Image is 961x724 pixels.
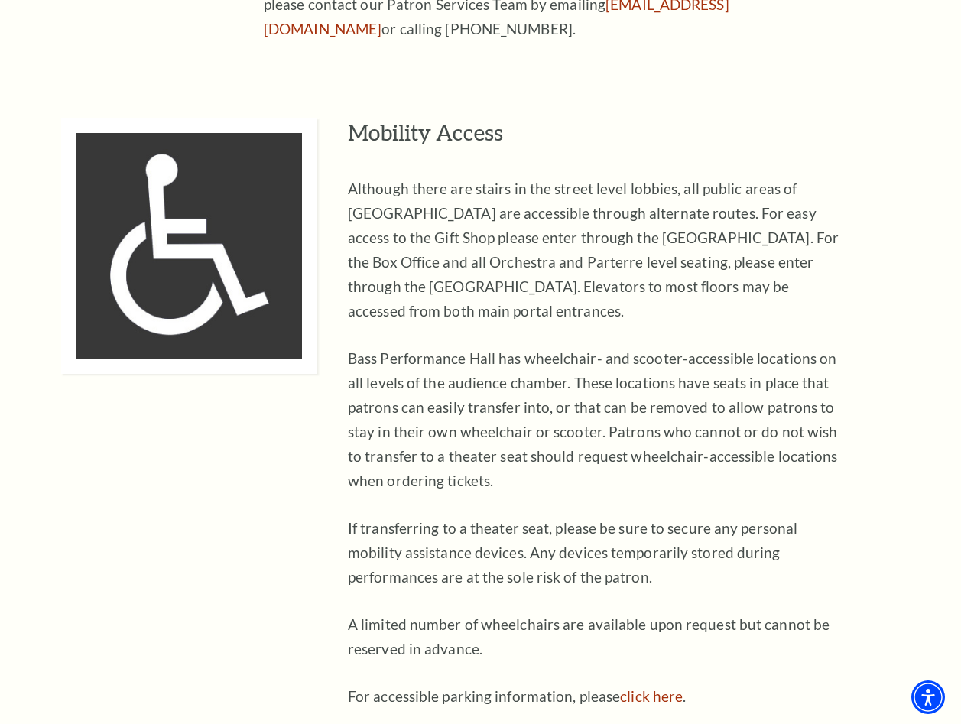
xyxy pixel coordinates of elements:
p: A limited number of wheelchairs are available upon request but cannot be reserved in advance. [348,612,845,661]
p: Although there are stairs in the street level lobbies, all public areas of [GEOGRAPHIC_DATA] are ... [348,177,845,323]
p: If transferring to a theater seat, please be sure to secure any personal mobility assistance devi... [348,516,845,589]
div: Accessibility Menu [911,680,945,714]
a: For accessible parking information, please click here - open in a new tab [620,687,683,705]
img: Mobility Access [61,118,317,374]
p: Bass Performance Hall has wheelchair- and scooter-accessible locations on all levels of the audie... [348,346,845,493]
p: For accessible parking information, please . [348,684,845,709]
h3: Mobility Access [348,118,946,161]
